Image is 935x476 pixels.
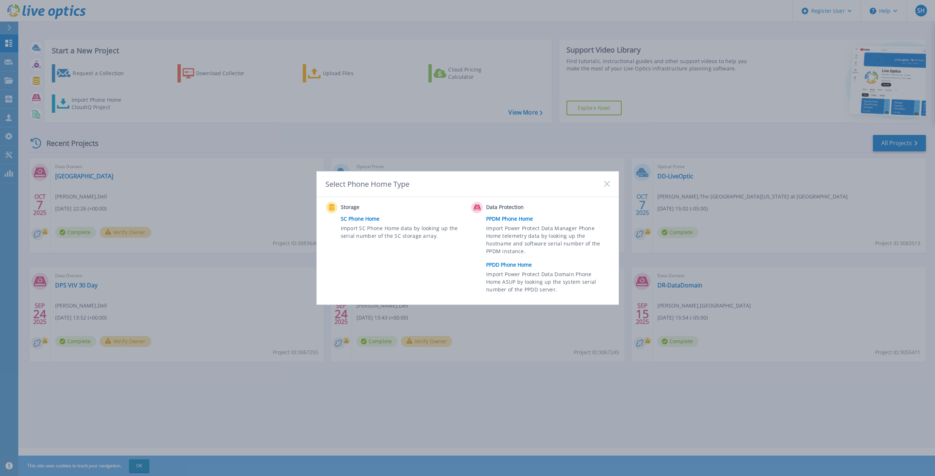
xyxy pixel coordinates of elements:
div: Select Phone Home Type [325,179,410,189]
span: Storage [341,203,413,212]
a: SC Phone Home [341,213,468,224]
span: Data Protection [486,203,559,212]
span: Import SC Phone Home data by looking up the serial number of the SC storage array. [341,224,462,241]
a: PPDD Phone Home [486,259,613,270]
span: Import Power Protect Data Domain Phone Home ASUP by looking up the system serial number of the PP... [486,270,608,295]
span: Import Power Protect Data Manager Phone Home telemetry data by looking up the hostname and softwa... [486,224,608,258]
a: PPDM Phone Home [486,213,613,224]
